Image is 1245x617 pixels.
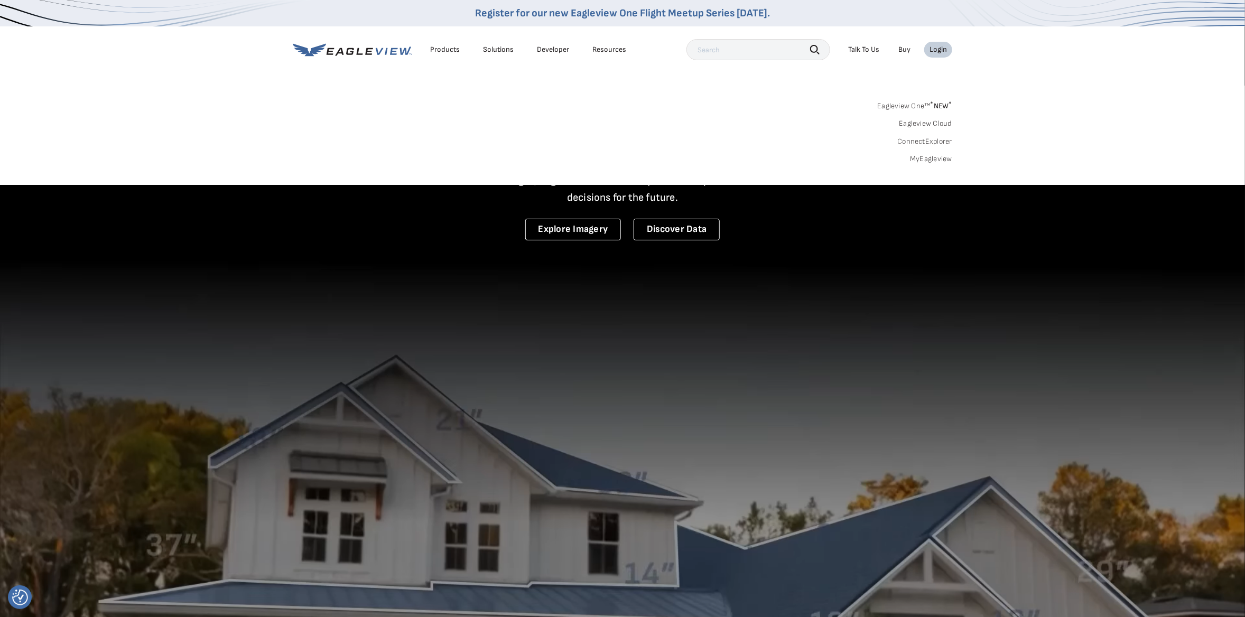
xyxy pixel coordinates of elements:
a: MyEagleview [910,154,952,164]
a: Register for our new Eagleview One Flight Meetup Series [DATE]. [475,7,770,20]
span: NEW [931,101,952,110]
div: Solutions [483,45,514,54]
a: Buy [898,45,910,54]
img: Revisit consent button [12,590,28,605]
a: ConnectExplorer [897,137,952,146]
a: Eagleview One™*NEW* [877,98,952,110]
a: Eagleview Cloud [899,119,952,128]
div: Talk To Us [848,45,879,54]
a: Discover Data [634,219,720,240]
div: Products [430,45,460,54]
input: Search [686,39,830,60]
div: Resources [592,45,626,54]
div: Login [930,45,947,54]
button: Consent Preferences [12,590,28,605]
a: Developer [537,45,569,54]
a: Explore Imagery [525,219,621,240]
